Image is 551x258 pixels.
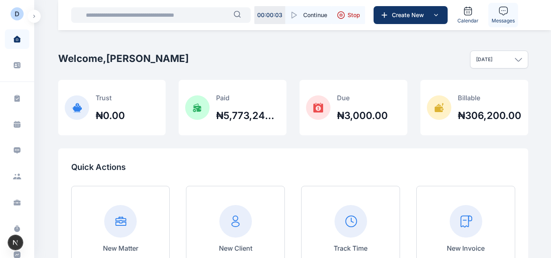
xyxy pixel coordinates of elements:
p: Track Time [334,243,367,253]
span: Messages [492,18,515,24]
button: Continue [285,6,332,24]
p: Trust [96,93,125,103]
button: D [11,10,24,23]
span: Create New [389,11,431,19]
span: Calendar [457,18,479,24]
a: Messages [488,3,518,27]
h2: Welcome, [PERSON_NAME] [58,52,189,65]
p: 00 : 00 : 03 [257,11,282,19]
h2: ₦0.00 [96,109,125,122]
p: Quick Actions [71,161,515,173]
p: New Invoice [447,243,485,253]
p: New Matter [103,243,138,253]
a: Calendar [454,3,482,27]
p: Billable [458,93,521,103]
p: [DATE] [476,56,492,63]
h2: ₦3,000.00 [337,109,388,122]
span: Stop [348,11,360,19]
p: New Client [219,243,252,253]
h2: ₦306,200.00 [458,109,521,122]
span: Continue [303,11,327,19]
p: Due [337,93,388,103]
button: Create New [374,6,448,24]
p: Paid [216,93,280,103]
h2: ₦5,773,243.00 [216,109,280,122]
div: D [15,9,20,19]
button: Stop [332,6,365,24]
